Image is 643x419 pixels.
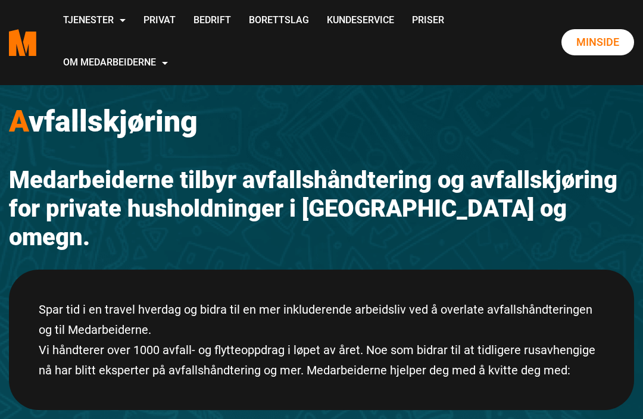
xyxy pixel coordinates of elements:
a: Medarbeiderne start page [9,20,36,65]
a: Minside [561,29,634,55]
div: Spar tid i en travel hverdag og bidra til en mer inkluderende arbeidsliv ved å overlate avfallshå... [9,270,634,410]
a: Om Medarbeiderne [54,42,177,85]
h1: vfallskjøring [9,104,634,139]
h2: Medarbeiderne tilbyr avfallshåndtering og avfallskjøring for private husholdninger i [GEOGRAPHIC_... [9,166,634,252]
span: A [9,104,29,139]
